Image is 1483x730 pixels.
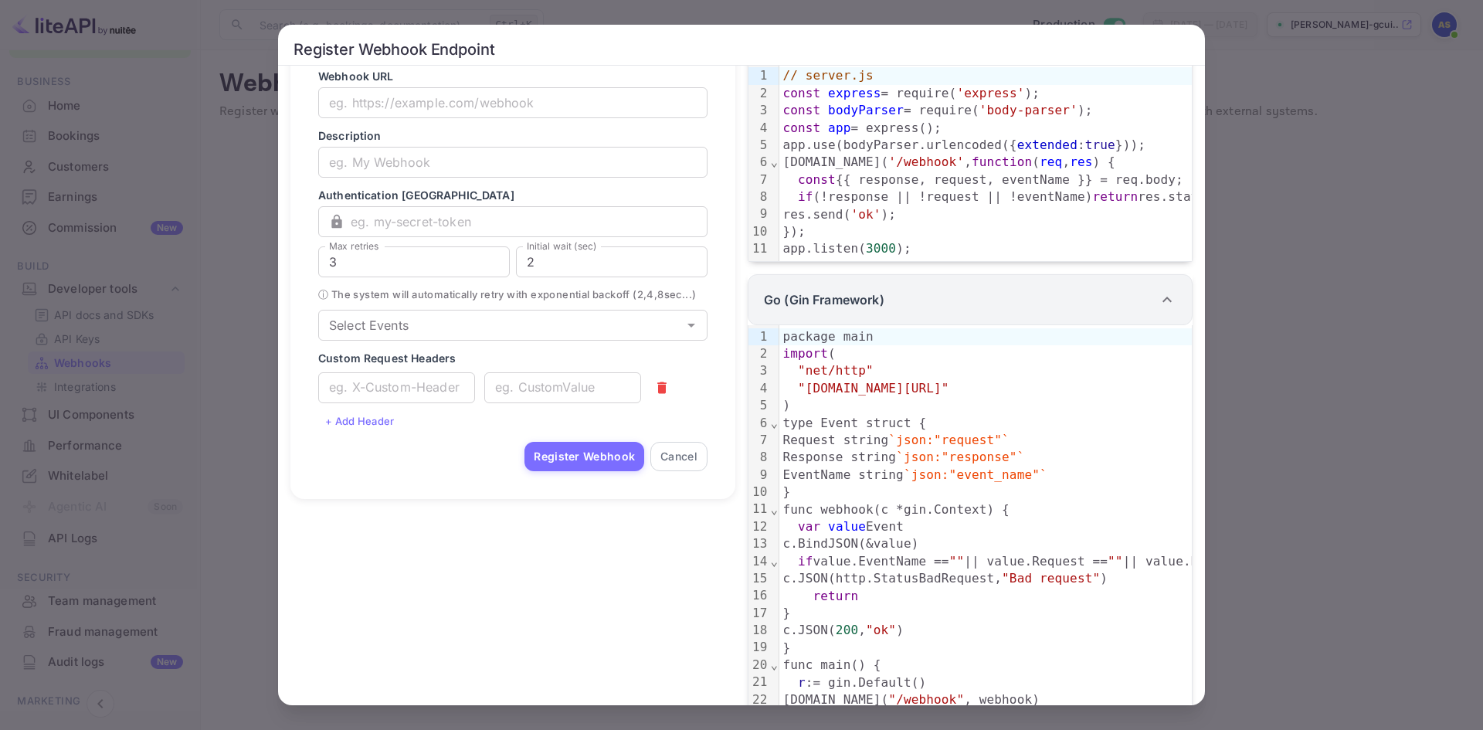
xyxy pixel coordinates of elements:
div: = express(); [779,120,1411,137]
div: ( [779,345,1298,362]
div: c.BindJSON(&value) [779,535,1298,552]
span: return [1093,189,1139,204]
div: (!response || !request || !eventName) res.status( ).send( ); [779,188,1411,205]
div: 4 [748,120,770,137]
button: Register Webhook [524,442,644,471]
p: Webhook URL [318,68,708,84]
div: [DOMAIN_NAME]( , ( , ) { [779,154,1411,171]
div: app.use(bodyParser.urlencoded({ : })); [779,137,1411,154]
span: 'express' [956,86,1024,100]
div: 18 [748,622,770,639]
div: 9 [748,205,770,222]
div: 1 [748,328,770,345]
span: value [828,519,866,534]
div: 15 [748,570,770,587]
div: } [779,640,1298,657]
span: express [828,86,881,100]
input: eg. https://example.com/webhook [318,87,708,118]
span: const [782,86,820,100]
div: 11 [748,501,770,518]
div: }); [779,223,1411,240]
div: 5 [748,137,770,154]
button: + Add Header [318,409,402,433]
div: 17 [748,605,770,622]
div: value.EventName == || value.Request == || value.Response == { [779,553,1298,570]
input: Choose event types... [323,314,677,336]
div: := gin.Default() [779,674,1298,691]
span: Fold line [770,154,779,169]
span: "/webhook" [888,692,964,707]
div: 7 [748,171,770,188]
div: Response string [779,449,1298,466]
span: var [798,519,820,534]
span: return [813,589,859,603]
div: 14 [748,553,770,570]
div: app.listen( ); [779,240,1411,257]
span: "net/http" [798,363,874,378]
span: app [828,121,850,135]
div: 22 [748,691,770,708]
span: "ok" [866,623,896,637]
div: 19 [748,639,770,656]
span: 'ok' [850,207,881,222]
button: Open [680,314,702,336]
div: } [779,484,1298,501]
div: {{ response, request, eventName }} = req.body; [779,171,1411,188]
span: if [798,189,813,204]
span: Fold line [770,416,779,430]
h2: Register Webhook Endpoint [278,25,1205,66]
div: 3 [748,102,770,119]
p: Go (Gin Framework) [764,290,884,309]
div: 4 [748,380,770,397]
div: res.send( ); [779,206,1411,223]
input: eg. my-secret-token [351,206,708,237]
div: = require( ); [779,102,1411,119]
div: = require( ); [779,85,1411,102]
div: 7 [748,432,770,449]
span: "[DOMAIN_NAME][URL]" [798,381,949,396]
div: 9 [748,467,770,484]
input: eg. CustomValue [484,372,641,403]
div: 2 [748,345,770,362]
div: 5 [748,397,770,414]
div: 8 [748,188,770,205]
span: '/webhook' [888,154,964,169]
div: ) [779,397,1298,414]
button: Cancel [650,442,708,471]
span: bodyParser [828,103,904,117]
span: Fold line [770,502,779,517]
span: // server.js [782,68,873,83]
span: `json:"response"` [896,450,1024,464]
div: package main [779,328,1298,345]
div: c.JSON(http.StatusBadRequest, ) [779,570,1298,587]
div: 10 [748,223,770,240]
div: 20 [748,657,770,674]
div: 8 [748,449,770,466]
span: `json:"event_name"` [904,467,1047,482]
span: 'body-parser' [979,103,1077,117]
span: const [782,121,820,135]
span: "" [1108,554,1123,569]
input: eg. X-Custom-Header [318,372,475,403]
label: Max retries [329,239,378,253]
span: Fold line [770,554,779,569]
span: ⓘ The system will automatically retry with exponential backoff ( 2 , 4 , 8 sec...) [318,287,708,304]
div: 21 [748,674,770,691]
span: `json:"request"` [888,433,1010,447]
span: res [1070,154,1092,169]
div: func main() { [779,657,1298,674]
span: extended [1017,138,1077,152]
div: 10 [748,484,770,501]
div: EventName string [779,467,1298,484]
p: Custom Request Headers [318,350,708,366]
p: Authentication [GEOGRAPHIC_DATA] [318,187,708,203]
div: [DOMAIN_NAME]( , webhook) [779,691,1298,708]
div: type Event struct { [779,415,1298,432]
div: 13 [748,535,770,552]
span: if [798,554,813,569]
p: Description [318,127,708,144]
div: Event [779,518,1298,535]
span: const [798,172,836,187]
span: true [1085,138,1115,152]
span: r [798,675,806,690]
